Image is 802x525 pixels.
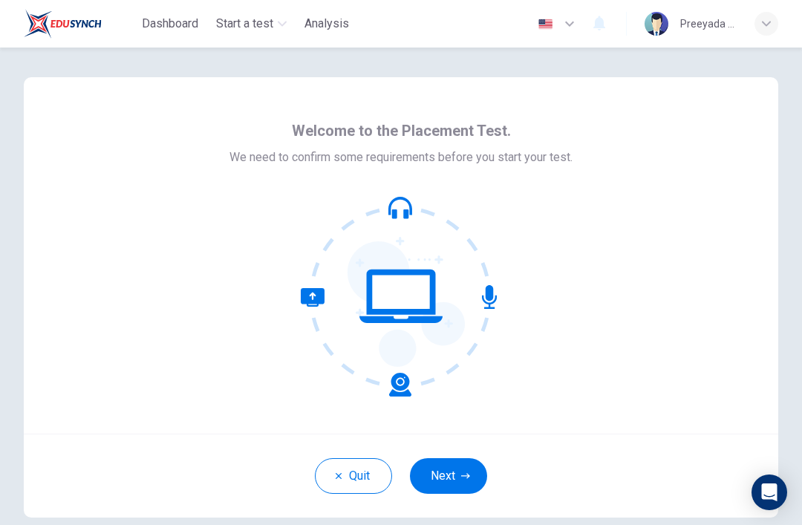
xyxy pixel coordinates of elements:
button: Quit [315,458,392,494]
span: Dashboard [142,15,198,33]
img: en [536,19,555,30]
div: Open Intercom Messenger [752,475,787,510]
div: Preeyada ([PERSON_NAME]) Lieokomol [680,15,737,33]
span: Analysis [304,15,349,33]
img: EduSynch logo [24,9,102,39]
a: EduSynch logo [24,9,136,39]
button: Dashboard [136,10,204,37]
span: Welcome to the Placement Test. [292,119,511,143]
button: Next [410,458,487,494]
button: Start a test [210,10,293,37]
span: We need to confirm some requirements before you start your test. [229,149,573,166]
button: Analysis [299,10,355,37]
span: Start a test [216,15,273,33]
img: Profile picture [645,12,668,36]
